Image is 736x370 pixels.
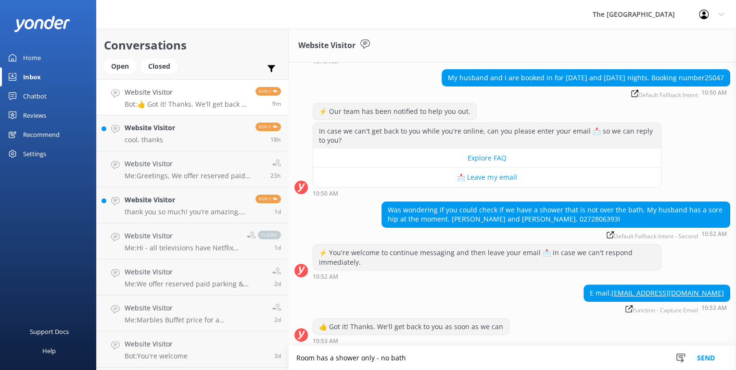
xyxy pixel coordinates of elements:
button: Explore FAQ [313,148,661,168]
div: In case we can't get back to you while you're online, can you please enter your email 📩 so we can... [313,123,661,148]
h2: Conversations [104,36,281,54]
a: Website VisitorMe:We offer reserved paid parking & limited paid EV charging stations at $30/day. ... [97,259,288,296]
span: 03:09pm 15-Aug-2025 (UTC +12:00) Pacific/Auckland [274,316,281,324]
p: Me: We offer reserved paid parking & limited paid EV charging stations at $30/day. In addition, f... [125,280,265,288]
div: Help [42,341,56,360]
span: closed [258,231,281,239]
h4: Website Visitor [125,195,248,205]
div: 👍 Got it! Thanks. We'll get back to you as soon as we can [313,319,509,335]
div: 10:52am 18-Aug-2025 (UTC +12:00) Pacific/Auckland [313,273,661,280]
div: 10:50am 18-Aug-2025 (UTC +12:00) Pacific/Auckland [442,89,730,98]
a: Website VisitorBot:👍 Got it! Thanks. We'll get back to you as soon as we canReply9m [97,79,288,115]
img: yonder-white-logo.png [14,16,70,32]
span: 09:45am 16-Aug-2025 (UTC +12:00) Pacific/Auckland [274,280,281,288]
div: 10:49am 18-Aug-2025 (UTC +12:00) Pacific/Auckland [313,58,399,64]
strong: 10:53 AM [313,338,338,344]
div: 10:52am 18-Aug-2025 (UTC +12:00) Pacific/Auckland [381,230,730,239]
strong: 10:52 AM [313,274,338,280]
div: 10:50am 18-Aug-2025 (UTC +12:00) Pacific/Auckland [313,190,661,197]
span: 11:34am 17-Aug-2025 (UTC +12:00) Pacific/Auckland [270,172,281,180]
button: Send [688,346,724,370]
div: Closed [141,59,178,74]
div: My husband and I are booked in for [DATE] and [DATE] nights. Booking number25047 [442,70,730,86]
a: Website Visitorcool, thanksReply18h [97,115,288,151]
h4: Website Visitor [125,159,263,169]
h4: Website Visitor [125,303,265,313]
p: Me: Marbles Buffet price for a [DEMOGRAPHIC_DATA] is $54.90 [125,316,265,324]
span: 05:45pm 16-Aug-2025 (UTC +12:00) Pacific/Auckland [274,208,281,216]
span: 10:53am 18-Aug-2025 (UTC +12:00) Pacific/Auckland [272,99,281,108]
div: Home [23,48,41,67]
a: Open [104,61,141,71]
a: Website VisitorMe:Hi - all televisions have Netflix. Your own account/login is required.closed1d [97,223,288,259]
span: 02:23pm 14-Aug-2025 (UTC +12:00) Pacific/Auckland [274,352,281,360]
span: 04:09pm 17-Aug-2025 (UTC +12:00) Pacific/Auckland [270,136,281,144]
a: [EMAIL_ADDRESS][DOMAIN_NAME] [611,288,724,297]
span: 01:41pm 16-Aug-2025 (UTC +12:00) Pacific/Auckland [274,244,281,252]
strong: 10:50 AM [313,191,338,197]
div: 10:53am 18-Aug-2025 (UTC +12:00) Pacific/Auckland [313,337,509,344]
a: Website Visitorthank you so much! you’re amazing, have a wonderful evening!Reply1d [97,187,288,223]
span: Default Fallback Intent [631,90,698,98]
p: Bot: You're welcome [125,352,188,360]
h4: Website Visitor [125,267,265,277]
div: Chatbot [23,86,47,106]
strong: 10:52 AM [701,231,727,239]
strong: 10:53 AM [701,305,727,313]
span: Function - Capture Email [625,305,698,313]
h4: Website Visitor [125,123,175,133]
strong: 10:50 AM [701,90,727,98]
textarea: Room has a shower only - no bath [289,346,736,370]
h3: Website Visitor [298,39,355,52]
a: Website VisitorMe:Greetings, We offer reserved paid parking & limited paid EV charging stations a... [97,151,288,187]
p: cool, thanks [125,136,175,144]
span: Reply [255,123,281,131]
a: Website VisitorMe:Marbles Buffet price for a [DEMOGRAPHIC_DATA] is $54.902d [97,296,288,332]
div: E mail. [584,285,730,301]
p: thank you so much! you’re amazing, have a wonderful evening! [125,208,248,216]
p: Me: Greetings, We offer reserved paid parking & limited paid EV charging stations at $30/day. In ... [125,172,263,180]
h4: Website Visitor [125,87,248,98]
a: Website VisitorBot:You're welcome3d [97,332,288,368]
span: Default Fallback Intent - Second [607,231,698,239]
strong: 10:49 AM [313,59,338,64]
div: ⚡ You're welcome to continue messaging and then leave your email 📩 in case we can't respond immed... [313,245,661,270]
div: Recommend [23,125,60,144]
h4: Website Visitor [125,231,240,241]
div: Was wondering if you could check if we have a shower that is not over the bath. My husband has a ... [382,202,730,227]
div: Inbox [23,67,41,86]
div: ⚡ Our team has been notified to help you out. [313,103,476,120]
span: Reply [255,87,281,96]
a: Closed [141,61,182,71]
p: Me: Hi - all televisions have Netflix. Your own account/login is required. [125,244,240,252]
div: Open [104,59,136,74]
p: Bot: 👍 Got it! Thanks. We'll get back to you as soon as we can [125,100,248,109]
span: Reply [255,195,281,203]
h4: Website Visitor [125,339,188,349]
div: 10:53am 18-Aug-2025 (UTC +12:00) Pacific/Auckland [584,304,730,313]
div: Support Docs [30,322,69,341]
button: 📩 Leave my email [313,168,661,187]
div: Reviews [23,106,46,125]
div: Settings [23,144,46,163]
